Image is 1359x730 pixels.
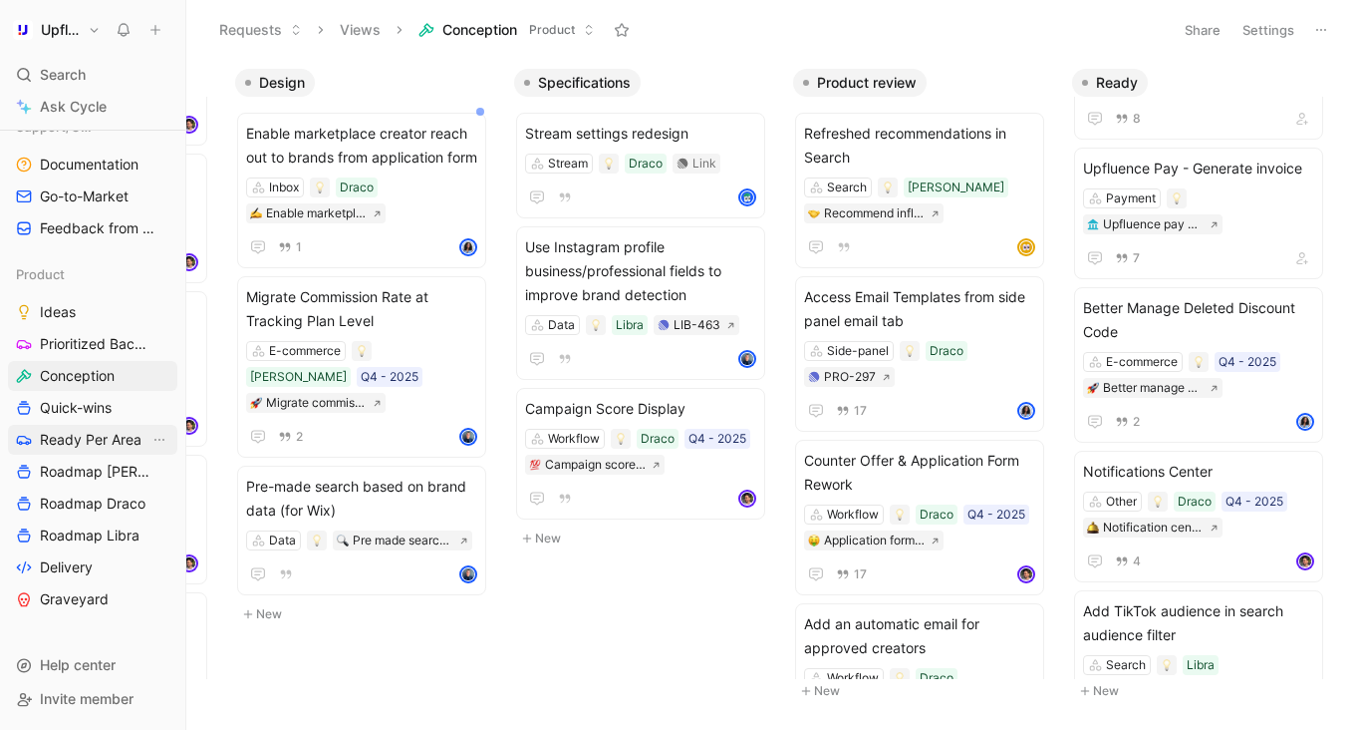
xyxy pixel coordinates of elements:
[461,567,475,581] img: avatar
[40,95,107,119] span: Ask Cycle
[548,315,575,335] div: Data
[340,178,374,197] div: Draco
[793,679,1056,703] button: New
[269,341,341,361] div: E-commerce
[40,589,109,609] span: Graveyard
[1193,356,1205,368] img: 💡
[182,556,196,570] img: avatar
[40,366,115,386] span: Conception
[516,113,765,218] a: Stream settings redesignStreamDracoLinkavatar
[307,531,327,550] div: 💡
[817,73,917,93] span: Product review
[525,122,756,146] span: Stream settings redesign
[808,535,820,547] img: 🤑
[908,178,1004,197] div: [PERSON_NAME]
[514,527,777,550] button: New
[331,15,390,45] button: Views
[1096,73,1138,93] span: Ready
[266,203,367,223] div: Enable marketplace creator reach out to brands from application form
[250,207,262,219] img: ✍️
[8,393,177,423] a: Quick-wins
[516,388,765,520] a: Campaign Score DisplayWorkflowDracoQ4 - 2025💯Campaign score displayavatar
[40,690,134,707] span: Invite member
[8,213,177,243] a: Feedback from support
[900,341,920,361] div: 💡
[40,430,141,450] span: Ready Per Area
[310,178,330,197] div: 💡
[1106,188,1156,208] div: Payment
[529,459,541,471] img: 💯
[641,429,675,449] div: Draco
[40,557,93,577] span: Delivery
[1233,16,1303,44] button: Settings
[1083,460,1314,484] span: Notifications Center
[16,264,65,284] span: Product
[8,584,177,614] a: Graveyard
[246,285,477,333] span: Migrate Commission Rate at Tracking Plan Level
[1019,404,1033,418] img: avatar
[8,329,177,359] a: Prioritized Backlog
[1176,16,1229,44] button: Share
[586,315,606,335] div: 💡
[8,361,177,391] a: Conception
[878,178,898,197] div: 💡
[1167,188,1187,208] div: 💡
[590,319,602,331] img: 💡
[525,397,756,421] span: Campaign Score Display
[1083,296,1314,344] span: Better Manage Deleted Discount Code
[182,419,196,433] img: avatar
[1103,214,1204,234] div: Upfluence pay generate invoice
[8,297,177,327] a: Ideas
[795,113,1044,268] a: Refreshed recommendations in SearchSearch[PERSON_NAME]🤝Recommend influencers based on list simila...
[894,509,906,521] img: 💡
[545,455,646,475] div: Campaign score display
[599,154,619,174] div: 💡
[1087,382,1099,394] img: 🚀
[1106,655,1146,675] div: Search
[827,341,889,361] div: Side-panel
[8,150,177,180] a: Documentation
[40,63,86,87] span: Search
[269,531,296,550] div: Data
[274,426,307,448] button: 2
[1106,492,1137,512] div: Other
[930,341,963,361] div: Draco
[1072,679,1335,703] button: New
[40,462,156,482] span: Roadmap [PERSON_NAME]
[235,602,498,626] button: New
[890,505,910,525] div: 💡
[1133,113,1141,125] span: 8
[1298,415,1312,429] img: avatar
[1171,192,1183,204] img: 💡
[804,122,1035,170] span: Refreshed recommendations in Search
[832,400,871,422] button: 17
[1074,451,1323,582] a: Notifications CenterOtherDracoQ4 - 2025🛎️Notification center4avatar
[266,393,367,413] div: Migrate commission rate at tracking plan and orders level
[890,668,910,688] div: 💡
[8,92,177,122] a: Ask Cycle
[548,154,588,174] div: Stream
[740,190,754,204] img: avatar
[1083,157,1314,181] span: Upfluence Pay - Generate invoice
[8,650,177,680] div: Help center
[40,218,154,238] span: Feedback from support
[235,69,315,97] button: Design
[40,302,76,322] span: Ideas
[41,21,80,39] h1: Upfluence
[904,345,916,357] img: 💡
[506,60,785,560] div: SpecificationsNew
[1187,655,1215,675] div: Libra
[1148,492,1168,512] div: 💡
[740,352,754,366] img: avatar
[804,612,1035,660] span: Add an automatic email for approved creators
[314,182,326,193] img: 💡
[854,568,867,580] span: 17
[246,122,477,170] span: Enable marketplace creator reach out to brands from application form
[40,656,116,673] span: Help center
[237,276,486,458] a: Migrate Commission Rate at Tracking Plan LevelE-commerce[PERSON_NAME]Q4 - 2025🚀Migrate commission...
[1087,522,1099,534] img: 🛎️
[804,285,1035,333] span: Access Email Templates from side panel email tab
[516,226,765,380] a: Use Instagram profile business/professional fields to improve brand detectionDataLibraLIB-463avatar
[8,259,177,289] div: Product
[616,315,644,335] div: Libra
